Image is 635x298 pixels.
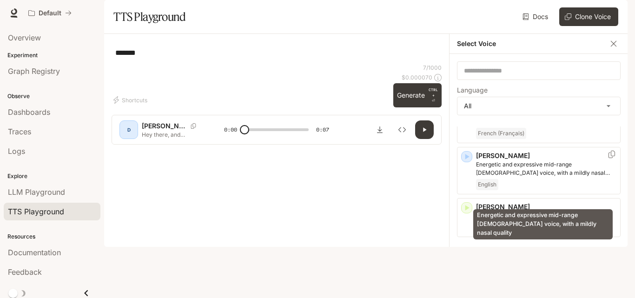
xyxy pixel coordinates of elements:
p: [PERSON_NAME] [142,121,187,131]
span: English [476,179,498,190]
button: Copy Voice ID [187,123,200,129]
h1: TTS Playground [113,7,185,26]
button: All workspaces [24,4,76,22]
p: Hey there, and welcome back to the show! We've got a fascinating episode lined up [DATE], includi... [142,131,202,139]
p: [PERSON_NAME] [476,151,616,160]
div: Energetic and expressive mid-range [DEMOGRAPHIC_DATA] voice, with a mildly nasal quality [473,209,613,239]
div: D [121,122,136,137]
div: All [457,97,620,115]
p: CTRL + [429,87,438,98]
button: Inspect [393,120,411,139]
span: French (Français) [476,128,526,139]
p: $ 0.000070 [402,73,432,81]
p: ⏎ [429,87,438,104]
button: Download audio [370,120,389,139]
p: Default [39,9,61,17]
p: Energetic and expressive mid-range male voice, with a mildly nasal quality [476,160,616,177]
span: 0:07 [316,125,329,134]
p: Language [457,87,488,93]
button: Shortcuts [112,93,151,107]
a: Docs [521,7,552,26]
span: 0:00 [224,125,237,134]
button: Clone Voice [559,7,618,26]
p: 7 / 1000 [423,64,442,72]
button: Copy Voice ID [607,151,616,158]
button: GenerateCTRL +⏎ [393,83,442,107]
